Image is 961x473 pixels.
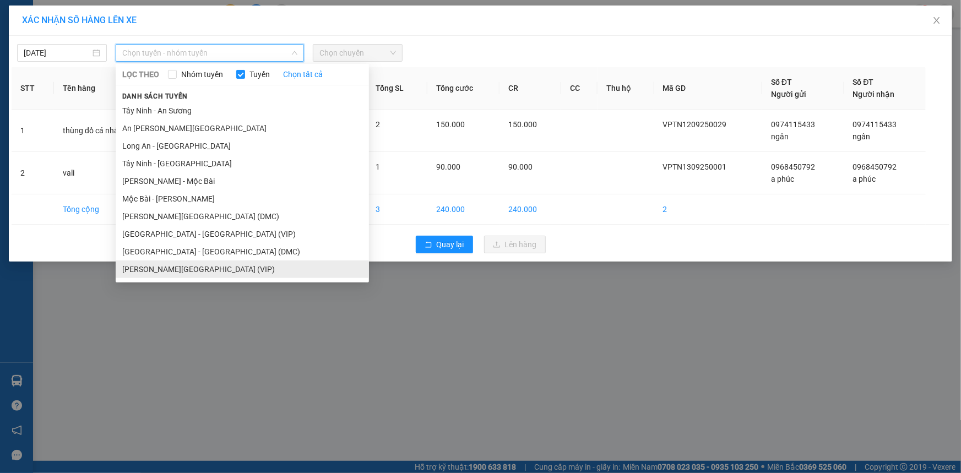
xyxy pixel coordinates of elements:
[12,110,54,152] td: 1
[14,65,128,89] div: Cước rồi : 90.000
[133,68,244,86] b: Tổng phải thu: 0
[853,175,876,183] span: a phúc
[663,120,727,129] span: VPTN1209250029
[291,50,298,56] span: down
[54,110,157,152] td: thùng đồ cá nhân
[116,172,369,190] li: [PERSON_NAME] - Mộc Bài
[122,45,297,61] span: Chọn tuyến - nhóm tuyến
[116,102,369,119] li: Tây Ninh - An Sương
[116,260,369,278] li: [PERSON_NAME][GEOGRAPHIC_DATA] (VIP)
[427,67,499,110] th: Tổng cước
[54,152,157,194] td: vali
[12,152,54,194] td: 2
[508,120,537,129] span: 150.000
[376,120,380,129] span: 2
[319,45,396,61] span: Chọn chuyến
[484,236,546,253] button: uploadLên hàng
[376,162,380,171] span: 1
[116,119,369,137] li: An [PERSON_NAME][GEOGRAPHIC_DATA]
[367,194,427,225] td: 3
[654,67,762,110] th: Mã GD
[853,132,871,141] span: ngân
[499,194,561,225] td: 240.000
[508,162,533,171] span: 90.000
[663,162,727,171] span: VPTN1309250001
[54,67,157,110] th: Tên hàng
[436,162,460,171] span: 90.000
[116,225,369,243] li: [GEOGRAPHIC_DATA] - [GEOGRAPHIC_DATA] (VIP)
[921,6,952,36] button: Close
[853,90,895,99] span: Người nhận
[24,47,90,59] input: 12/09/2025
[771,120,815,129] span: 0974115433
[116,208,369,225] li: [PERSON_NAME][GEOGRAPHIC_DATA] (DMC)
[283,68,323,80] a: Chọn tất cả
[245,68,274,80] span: Tuyến
[22,15,137,25] span: XÁC NHẬN SỐ HÀNG LÊN XE
[932,16,941,25] span: close
[561,67,598,110] th: CC
[427,194,499,225] td: 240.000
[116,243,369,260] li: [GEOGRAPHIC_DATA] - [GEOGRAPHIC_DATA] (DMC)
[436,120,465,129] span: 150.000
[771,162,815,171] span: 0968450792
[853,78,874,86] span: Số ĐT
[367,67,427,110] th: Tổng SL
[598,67,654,110] th: Thu hộ
[116,91,194,101] span: Danh sách tuyến
[177,68,227,80] span: Nhóm tuyến
[437,238,464,251] span: Quay lại
[771,90,806,99] span: Người gửi
[654,194,762,225] td: 2
[15,12,203,36] div: vali
[122,68,159,80] span: LỌC THEO
[425,241,432,249] span: rollback
[853,120,897,129] span: 0974115433
[499,67,561,110] th: CR
[853,162,897,171] span: 0968450792
[771,132,789,141] span: ngân
[116,155,369,172] li: Tây Ninh - [GEOGRAPHIC_DATA]
[116,190,369,208] li: Mộc Bài - [PERSON_NAME]
[771,175,794,183] span: a phúc
[771,78,792,86] span: Số ĐT
[12,67,54,110] th: STT
[18,42,69,55] span: Tổng cộng
[116,137,369,155] li: Long An - [GEOGRAPHIC_DATA]
[54,194,157,225] td: Tổng cộng
[416,236,473,253] button: rollbackQuay lại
